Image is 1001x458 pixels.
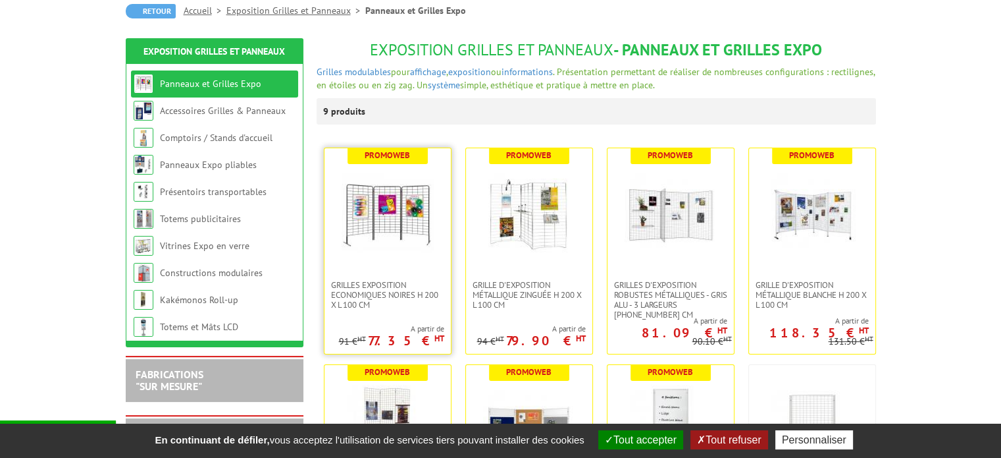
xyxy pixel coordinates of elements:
p: 94 € [477,337,504,347]
a: Panneaux Expo pliables [160,159,257,171]
p: 9 produits [323,98,372,125]
span: A partir de [477,324,586,334]
b: Promoweb [648,366,693,378]
a: Exposition Grilles et Panneaux [226,5,365,16]
img: Vitrines Expo en verre [134,236,153,256]
img: Présentoirs transportables [134,182,153,202]
p: 131.50 € [829,337,873,347]
img: Grilles d'exposition robustes métalliques - gris alu - 3 largeurs 70-100-120 cm [625,168,717,260]
img: Totems publicitaires [134,209,153,229]
b: Promoweb [648,150,693,161]
img: Grille d'exposition métallique blanche H 200 x L 100 cm [766,168,858,260]
a: modulables [345,66,391,78]
b: Promoweb [789,150,834,161]
a: Kakémonos Roll-up [160,294,238,306]
a: Grille d'exposition métallique Zinguée H 200 x L 100 cm [466,280,592,310]
a: Grilles d'exposition robustes métalliques - gris alu - 3 largeurs [PHONE_NUMBER] cm [607,280,734,320]
img: Panneaux Expo pliables [134,155,153,175]
img: Kakémonos Roll-up [134,290,153,310]
sup: HT [859,325,869,336]
p: 79.90 € [506,337,586,345]
a: Retour [126,4,176,18]
span: A partir de [607,316,727,326]
a: Constructions modulaires [160,267,263,279]
sup: HT [723,334,732,343]
b: Promoweb [365,150,410,161]
a: Totems publicitaires [160,213,241,225]
p: 77.35 € [368,337,444,345]
a: FABRICATIONS"Sur Mesure" [136,368,203,393]
b: Promoweb [506,150,552,161]
sup: HT [865,334,873,343]
a: Grilles [317,66,342,78]
a: Accessoires Grilles & Panneaux [160,105,286,117]
p: 90.10 € [692,337,732,347]
button: Tout refuser [690,430,767,449]
a: affichage [410,66,446,78]
a: Accueil [184,5,226,16]
p: 81.09 € [642,329,727,337]
a: Panneaux et Grilles Expo [160,78,261,90]
a: Grilles Exposition Economiques Noires H 200 x L 100 cm [324,280,451,310]
span: A partir de [749,316,869,326]
span: Exposition Grilles et Panneaux [370,40,613,60]
span: Grilles d'exposition robustes métalliques - gris alu - 3 largeurs [PHONE_NUMBER] cm [614,280,727,320]
sup: HT [496,334,504,343]
a: Totems et Mâts LCD [160,321,238,333]
sup: HT [434,333,444,344]
a: Exposition Grilles et Panneaux [143,45,285,57]
img: Constructions modulaires [134,263,153,283]
button: Personnaliser (fenêtre modale) [775,430,853,449]
strong: En continuant de défiler, [155,434,269,445]
h1: - Panneaux et Grilles Expo [317,42,876,59]
img: Grilles Exposition Economiques Noires H 200 x L 100 cm [342,168,434,260]
p: 118.35 € [769,329,869,337]
sup: HT [717,325,727,336]
img: Totems et Mâts LCD [134,317,153,337]
a: Présentoirs transportables [160,186,267,198]
img: Comptoirs / Stands d'accueil [134,128,153,148]
img: Accessoires Grilles & Panneaux [134,101,153,121]
span: Grille d'exposition métallique Zinguée H 200 x L 100 cm [473,280,586,310]
a: système [428,79,460,91]
a: Grille d'exposition métallique blanche H 200 x L 100 cm [749,280,875,310]
a: Comptoirs / Stands d'accueil [160,132,272,144]
span: A partir de [339,324,444,334]
p: 91 € [339,337,366,347]
a: informations [501,66,553,78]
b: Promoweb [365,366,410,378]
span: vous acceptez l'utilisation de services tiers pouvant installer des cookies [148,434,590,445]
b: Promoweb [506,366,552,378]
button: Tout accepter [598,430,683,449]
a: exposition [448,66,491,78]
img: Grille d'exposition métallique Zinguée H 200 x L 100 cm [483,168,575,260]
li: Panneaux et Grilles Expo [365,4,466,17]
img: Panneaux et Grilles Expo [134,74,153,94]
a: Vitrines Expo en verre [160,240,249,252]
span: Grille d'exposition métallique blanche H 200 x L 100 cm [756,280,869,310]
span: pour , ou . Présentation permettant de réaliser de nombreuses configurations : rectilignes, en ét... [317,66,875,91]
sup: HT [576,333,586,344]
span: Grilles Exposition Economiques Noires H 200 x L 100 cm [331,280,444,310]
sup: HT [357,334,366,343]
